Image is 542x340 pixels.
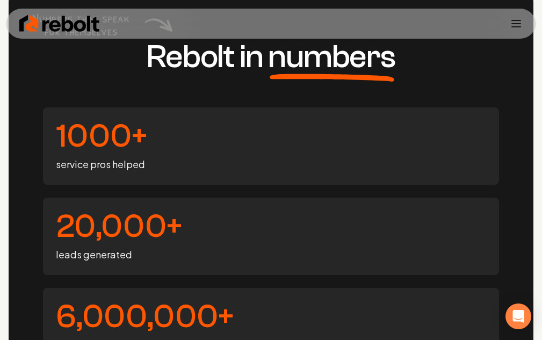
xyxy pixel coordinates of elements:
[56,120,486,153] h4: 1000+
[505,303,531,329] div: Open Intercom Messenger
[56,211,486,243] h4: 20,000+
[510,17,523,30] button: Toggle mobile menu
[268,41,395,73] span: numbers
[56,301,486,333] h4: 6,000,000+
[19,13,100,34] img: Rebolt Logo
[56,157,486,172] p: service pros helped
[56,247,486,262] p: leads generated
[147,41,395,73] h3: Rebolt in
